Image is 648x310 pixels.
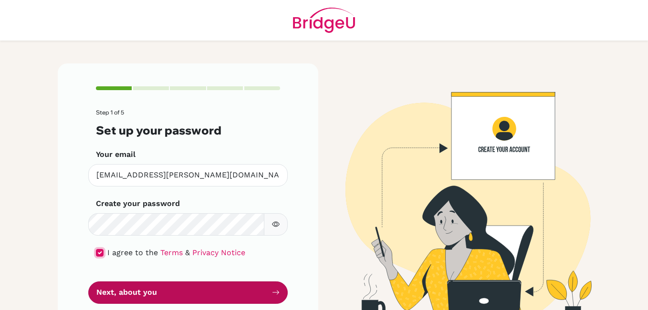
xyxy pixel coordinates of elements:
[192,248,245,257] a: Privacy Notice
[185,248,190,257] span: &
[160,248,183,257] a: Terms
[96,198,180,209] label: Create your password
[96,124,280,137] h3: Set up your password
[96,109,124,116] span: Step 1 of 5
[96,149,136,160] label: Your email
[88,164,288,186] input: Insert your email*
[107,248,158,257] span: I agree to the
[88,281,288,304] button: Next, about you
